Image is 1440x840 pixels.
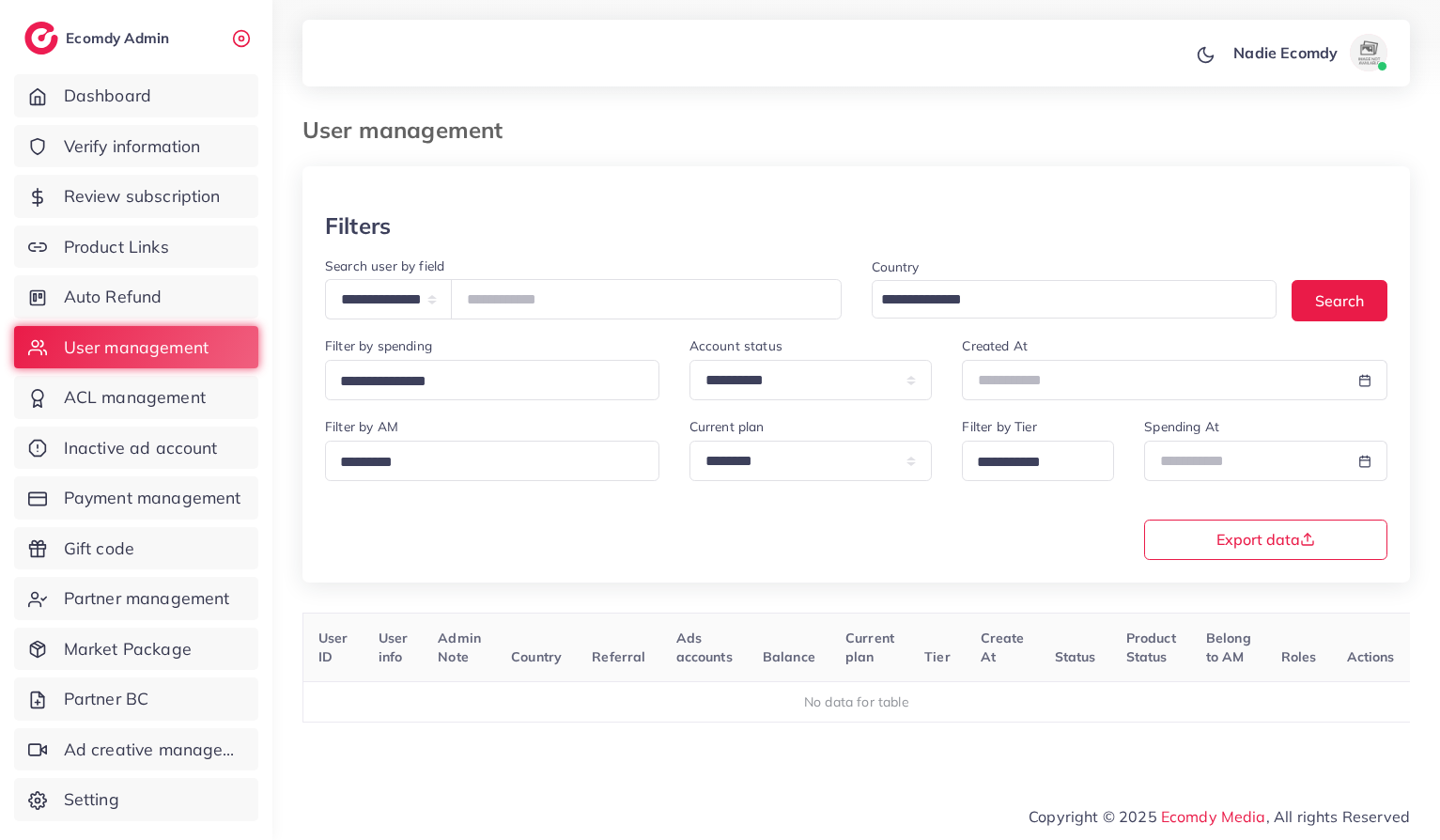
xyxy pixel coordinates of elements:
[14,577,258,620] a: Partner management
[1350,34,1387,71] img: avatar
[1223,34,1395,71] a: Nadie Ecomdyavatar
[64,738,244,762] span: Ad creative management
[962,417,1036,436] label: Filter by Tier
[333,448,635,477] input: Search for option
[24,22,174,54] a: logoEcomdy Admin
[325,360,659,400] div: Search for option
[1292,280,1387,320] button: Search
[325,257,444,275] label: Search user by field
[962,336,1028,355] label: Created At
[14,628,258,671] a: Market Package
[962,441,1114,481] div: Search for option
[875,286,1253,315] input: Search for option
[872,280,1277,319] div: Search for option
[1281,648,1317,665] span: Roles
[64,84,151,108] span: Dashboard
[64,436,218,460] span: Inactive ad account
[14,427,258,470] a: Inactive ad account
[64,285,163,309] span: Auto Refund
[64,586,230,611] span: Partner management
[64,335,209,360] span: User management
[14,778,258,821] a: Setting
[1161,807,1266,826] a: Ecomdy Media
[64,537,134,561] span: Gift code
[14,275,258,319] a: Auto Refund
[14,326,258,369] a: User management
[763,648,815,665] span: Balance
[325,417,398,436] label: Filter by AM
[1233,41,1338,64] p: Nadie Ecomdy
[14,125,258,168] a: Verify information
[379,630,409,665] span: User info
[845,630,894,665] span: Current plan
[1126,630,1176,665] span: Product Status
[14,376,258,419] a: ACL management
[64,637,192,661] span: Market Package
[14,226,258,269] a: Product Links
[592,648,645,665] span: Referral
[64,235,169,259] span: Product Links
[1266,805,1410,828] span: , All rights Reserved
[64,184,221,209] span: Review subscription
[302,117,518,144] h3: User management
[924,648,951,665] span: Tier
[1347,648,1395,665] span: Actions
[64,385,206,410] span: ACL management
[325,212,391,240] h3: Filters
[64,687,149,711] span: Partner BC
[1144,520,1387,560] button: Export data
[676,630,733,665] span: Ads accounts
[14,476,258,520] a: Payment management
[64,486,241,510] span: Payment management
[333,367,635,397] input: Search for option
[318,630,348,665] span: User ID
[511,648,562,665] span: Country
[14,527,258,570] a: Gift code
[1055,648,1096,665] span: Status
[325,441,659,481] div: Search for option
[14,74,258,117] a: Dashboard
[314,692,1401,711] div: No data for table
[1206,630,1251,665] span: Belong to AM
[14,175,258,218] a: Review subscription
[64,787,119,812] span: Setting
[325,336,432,355] label: Filter by spending
[689,417,765,436] label: Current plan
[64,134,201,159] span: Verify information
[14,728,258,771] a: Ad creative management
[1029,805,1410,828] span: Copyright © 2025
[438,630,481,665] span: Admin Note
[14,677,258,721] a: Partner BC
[970,448,1090,477] input: Search for option
[66,29,174,47] h2: Ecomdy Admin
[24,22,58,54] img: logo
[1144,417,1219,436] label: Spending At
[872,257,920,276] label: Country
[689,336,782,355] label: Account status
[981,630,1025,665] span: Create At
[1216,532,1315,547] span: Export data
